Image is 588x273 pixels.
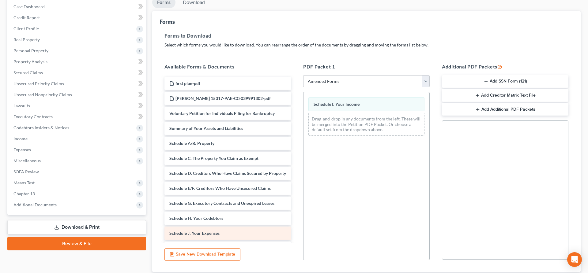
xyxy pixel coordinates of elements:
[9,56,146,67] a: Property Analysis
[567,252,582,267] div: Open Intercom Messenger
[13,92,72,97] span: Unsecured Nonpriority Claims
[13,169,39,174] span: SOFA Review
[13,4,45,9] span: Case Dashboard
[169,231,220,236] span: Schedule J: Your Expenses
[314,101,360,107] span: Schedule I: Your Income
[169,201,274,206] span: Schedule G: Executory Contracts and Unexpired Leases
[175,81,200,86] span: first plan-pdf
[160,18,175,25] div: Forms
[164,42,568,48] p: Select which forms you would like to download. You can rearrange the order of the documents by dr...
[13,26,39,31] span: Client Profile
[13,114,53,119] span: Executory Contracts
[9,100,146,111] a: Lawsuits
[169,126,243,131] span: Summary of Your Assets and Liabilities
[13,180,35,185] span: Means Test
[175,96,271,101] span: [PERSON_NAME] 15317-PAE-CC-039991302-pdf
[9,67,146,78] a: Secured Claims
[13,70,43,75] span: Secured Claims
[13,147,31,152] span: Expenses
[13,136,28,141] span: Income
[13,81,64,86] span: Unsecured Priority Claims
[442,63,568,70] h5: Additional PDF Packets
[164,248,240,261] button: Save New Download Template
[308,113,424,136] div: Drag-and-drop in any documents from the left. These will be merged into the Petition PDF Packet. ...
[169,141,214,146] span: Schedule A/B: Property
[13,191,35,196] span: Chapter 13
[13,48,48,53] span: Personal Property
[13,158,41,163] span: Miscellaneous
[169,111,275,116] span: Voluntary Petition for Individuals Filing for Bankruptcy
[13,15,40,20] span: Credit Report
[13,37,40,42] span: Real Property
[164,32,568,39] h5: Forms to Download
[9,166,146,177] a: SOFA Review
[442,89,568,102] button: Add Creditor Matrix Text File
[7,220,146,234] a: Download & Print
[13,125,69,130] span: Codebtors Insiders & Notices
[442,103,568,116] button: Add Additional PDF Packets
[169,216,223,221] span: Schedule H: Your Codebtors
[303,63,430,70] h5: PDF Packet 1
[13,59,47,64] span: Property Analysis
[442,75,568,88] button: Add SSN Form (121)
[13,103,30,108] span: Lawsuits
[169,156,258,161] span: Schedule C: The Property You Claim as Exempt
[9,78,146,89] a: Unsecured Priority Claims
[9,89,146,100] a: Unsecured Nonpriority Claims
[169,171,286,176] span: Schedule D: Creditors Who Have Claims Secured by Property
[13,202,57,207] span: Additional Documents
[164,63,291,70] h5: Available Forms & Documents
[9,12,146,23] a: Credit Report
[169,186,271,191] span: Schedule E/F: Creditors Who Have Unsecured Claims
[9,1,146,12] a: Case Dashboard
[7,237,146,250] a: Review & File
[9,111,146,122] a: Executory Contracts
